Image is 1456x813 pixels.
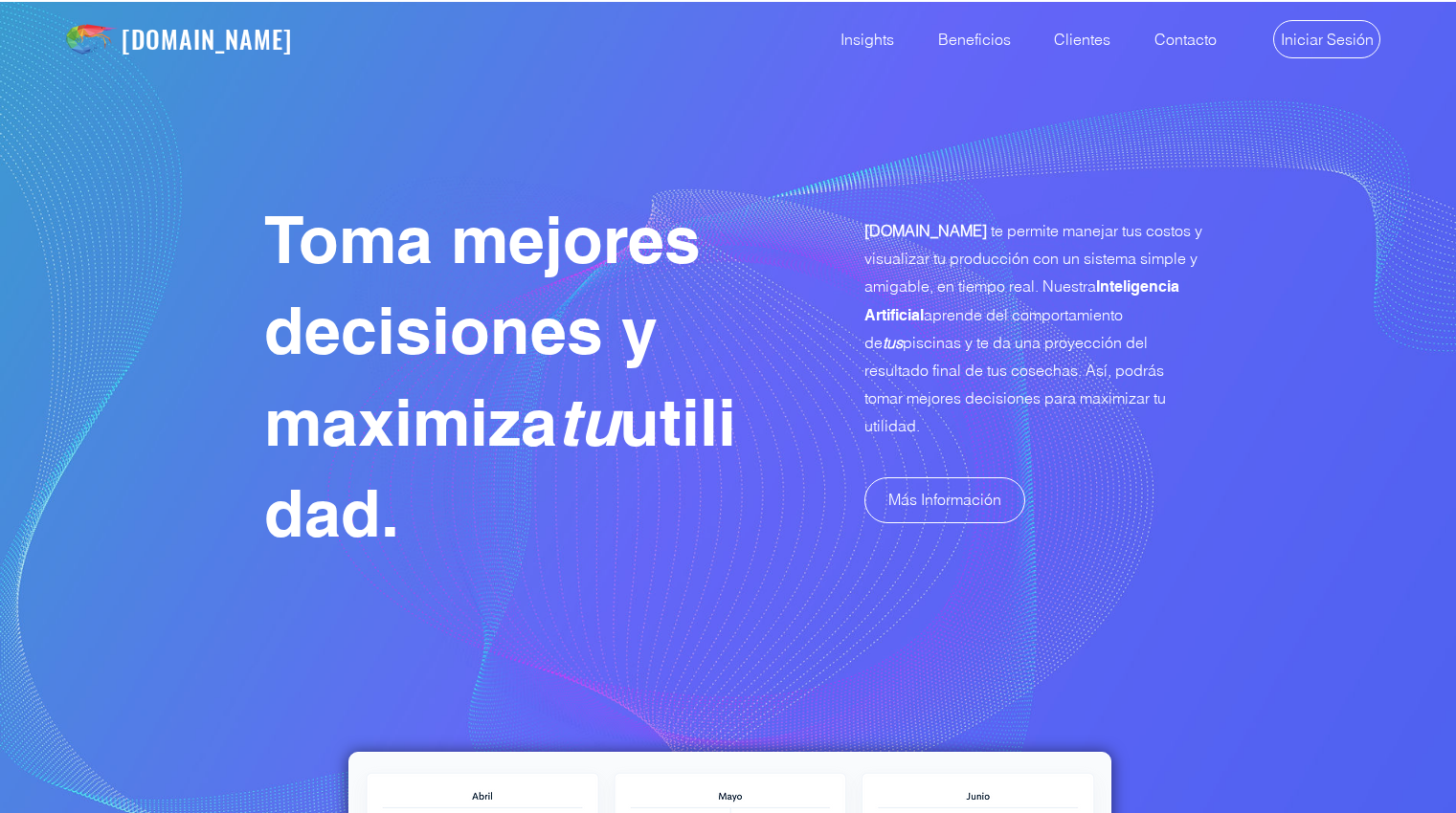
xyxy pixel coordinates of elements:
p: Clientes [1044,1,1120,77]
a: Más Información [864,477,1025,523]
a: Beneficios [908,1,1025,77]
a: Iniciar Sesión [1273,20,1380,58]
span: Más Información [888,489,1001,510]
span: Toma mejores decisiones y maximiza utilidad. [264,201,736,552]
p: Insights [831,1,904,77]
span: [DOMAIN_NAME] [864,221,987,240]
span: te permite manejar tus costos y visualizar tu producción con un sistema simple y amigable, en tie... [864,221,1202,435]
a: [DOMAIN_NAME] [122,20,293,57]
a: Clientes [1025,1,1125,77]
span: tu [557,384,619,461]
span: Iniciar Sesión [1281,29,1374,50]
p: Beneficios [929,1,1020,77]
span: tus [883,333,903,352]
a: Insights [810,1,908,77]
a: Contacto [1125,1,1231,77]
nav: Site [810,1,1231,77]
p: Contacto [1145,1,1226,77]
span: Inteligencia Artificial [864,277,1179,324]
